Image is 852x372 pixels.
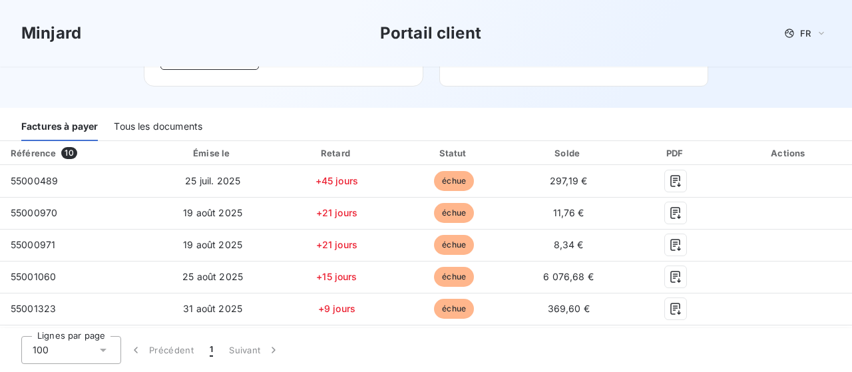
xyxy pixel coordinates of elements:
[11,271,56,282] span: 55001060
[151,146,275,160] div: Émise le
[210,343,213,357] span: 1
[114,113,202,141] div: Tous les documents
[183,303,242,314] span: 31 août 2025
[316,239,357,250] span: +21 jours
[316,271,357,282] span: +15 jours
[221,336,288,364] button: Suivant
[316,207,357,218] span: +21 jours
[318,303,355,314] span: +9 jours
[183,239,242,250] span: 19 août 2025
[434,203,474,223] span: échue
[185,175,240,186] span: 25 juil. 2025
[434,299,474,319] span: échue
[11,239,55,250] span: 55000971
[515,146,622,160] div: Solde
[280,146,393,160] div: Retard
[21,113,98,141] div: Factures à payer
[33,343,49,357] span: 100
[548,303,590,314] span: 369,60 €
[543,271,594,282] span: 6 076,68 €
[61,147,77,159] span: 10
[11,303,56,314] span: 55001323
[554,239,584,250] span: 8,34 €
[316,175,358,186] span: +45 jours
[11,148,56,158] div: Référence
[380,21,481,45] h3: Portail client
[553,207,584,218] span: 11,76 €
[11,207,57,218] span: 55000970
[121,336,202,364] button: Précédent
[730,146,849,160] div: Actions
[434,235,474,255] span: échue
[21,21,81,45] h3: Minjard
[202,336,221,364] button: 1
[800,28,811,39] span: FR
[434,171,474,191] span: échue
[182,271,243,282] span: 25 août 2025
[183,207,242,218] span: 19 août 2025
[434,267,474,287] span: échue
[628,146,724,160] div: PDF
[11,175,58,186] span: 55000489
[399,146,509,160] div: Statut
[550,175,587,186] span: 297,19 €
